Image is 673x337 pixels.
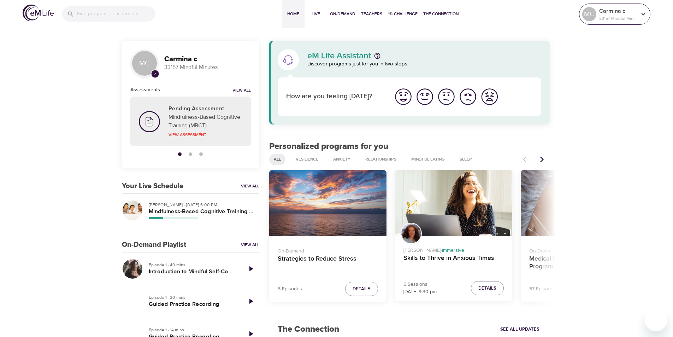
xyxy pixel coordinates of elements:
img: worst [480,87,499,106]
button: Introduction to Mindful Self-Compassion [122,258,143,279]
p: [PERSON_NAME] · [DATE] 6:00 PM [149,202,254,208]
button: Guided Practice Recording [122,291,143,312]
p: Carmina c [599,7,637,15]
a: See All Updates [498,324,541,335]
p: View Assessment [169,132,242,138]
button: I'm feeling worst [479,86,500,108]
img: good [415,87,435,106]
p: 6 Sessions [403,281,437,288]
span: All [270,156,285,162]
p: 33157 Mindful Minutes [164,63,251,71]
span: Sleep [455,156,476,162]
p: 33157 Mindful Minutes [599,15,637,22]
div: Anxiety [329,154,355,165]
p: Episode 1 · 30 mins [149,294,237,301]
img: logo [23,5,54,21]
p: eM Life Assistant [307,52,371,60]
p: 6 Episodes [278,285,302,293]
button: I'm feeling great [392,86,414,108]
span: Details [478,284,496,292]
span: The Connection [423,10,459,18]
h5: Mindfulness-Based Cognitive Training (MBCT) [149,208,254,215]
span: 1% Challenge [388,10,418,18]
button: I'm feeling ok [436,86,457,108]
span: See All Updates [500,325,539,333]
button: I'm feeling good [414,86,436,108]
a: View all notifications [232,88,251,94]
div: Resilience [291,154,323,165]
h5: Guided Practice Recording [149,301,237,308]
button: Strategies to Reduce Stress [269,170,386,236]
span: Relationships [361,156,401,162]
div: Mindful Eating [407,154,449,165]
div: Sleep [455,154,477,165]
span: Home [285,10,302,18]
div: MC [582,7,596,21]
p: Episode 1 · 40 mins [149,262,237,268]
a: View All [241,242,259,248]
h4: Strategies to Reduce Stress [278,255,378,272]
img: bad [458,87,478,106]
a: Play Episode [242,293,259,310]
img: great [394,87,413,106]
h2: Personalized programs for you [269,141,550,152]
p: How are you feeling [DATE]? [286,92,384,102]
h3: Your Live Schedule [122,182,183,190]
p: 57 Episodes [529,285,556,293]
button: Details [345,282,378,296]
iframe: Button to launch messaging window [645,309,667,331]
button: I'm feeling bad [457,86,479,108]
span: Mindful Eating [407,156,449,162]
h3: Carmina c [164,55,251,63]
h6: Assessments [130,86,160,94]
p: Mindfulness-Based Cognitive Training (MBCT) [169,113,242,130]
p: [PERSON_NAME] · [403,244,504,254]
button: Details [471,281,504,296]
p: [DATE] 9:30 pm [403,288,437,296]
button: Next items [534,152,550,167]
h5: Introduction to Mindful Self-Compassion [149,268,237,275]
div: All [269,154,285,165]
span: Resilience [291,156,323,162]
span: Details [353,285,371,293]
span: Immersive [442,247,464,254]
h3: On-Demand Playlist [122,241,186,249]
h4: Skills to Thrive in Anxious Times [403,254,504,271]
span: Live [307,10,324,18]
span: On-Demand [330,10,355,18]
span: Teachers [361,10,382,18]
img: ok [437,87,456,106]
div: MC [130,49,159,77]
p: Episode 1 · 14 mins [149,327,237,333]
div: Relationships [361,154,401,165]
h5: Pending Assessment [169,105,242,112]
a: View All [241,183,259,189]
p: On-Demand [529,245,630,255]
a: Play Episode [242,260,259,277]
span: Anxiety [329,156,355,162]
input: Find programs, teachers, etc... [77,6,155,22]
img: eM Life Assistant [283,54,294,65]
button: Medical Professional Mindfulness Program [521,170,638,236]
p: On-Demand [278,245,378,255]
h4: Medical Professional Mindfulness Program [529,255,630,272]
p: Discover programs just for you in two steps [307,60,542,68]
button: Skills to Thrive in Anxious Times [395,170,512,236]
